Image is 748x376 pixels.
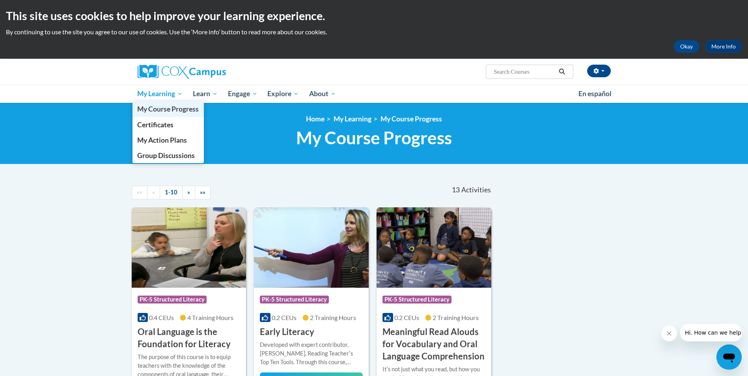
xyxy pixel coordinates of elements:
span: My Course Progress [137,105,199,113]
a: Explore [262,85,304,103]
span: PK-5 Structured Literacy [138,296,207,303]
iframe: Close message [661,326,677,341]
button: Okay [674,40,699,53]
a: My Action Plans [132,132,204,148]
span: My Action Plans [137,136,187,144]
span: My Learning [137,89,183,99]
a: Cox Campus [138,65,287,79]
a: Home [306,115,325,123]
a: End [195,186,211,199]
a: Engage [223,85,263,103]
div: Main menu [126,85,623,103]
a: Learn [188,85,223,103]
span: En español [578,89,612,98]
a: More Info [705,40,742,53]
span: Engage [228,89,257,99]
h3: Early Literacy [260,326,314,338]
span: »» [200,189,205,195]
span: Explore [267,89,299,99]
span: «« [137,189,142,195]
img: Course Logo [377,207,491,288]
h3: Oral Language is the Foundation for Literacy [138,326,241,350]
span: 4 Training Hours [187,314,233,321]
a: En español [573,86,617,102]
span: Learn [193,89,218,99]
h2: This site uses cookies to help improve your learning experience. [6,8,742,24]
a: Group Discussions [132,148,204,163]
a: Begining [132,186,147,199]
a: My Learning [334,115,371,123]
span: Group Discussions [137,151,195,160]
span: « [152,189,155,195]
input: Search Courses [493,67,556,76]
img: Course Logo [254,207,369,288]
span: Activities [461,186,491,194]
a: 1-10 [160,186,183,199]
a: My Learning [132,85,188,103]
span: PK-5 Structured Literacy [260,296,329,303]
span: » [187,189,190,195]
span: 2 Training Hours [433,314,479,321]
a: About [304,85,341,103]
span: My Course Progress [296,127,452,148]
a: Previous [147,186,160,199]
img: Course Logo [132,207,246,288]
p: By continuing to use the site you agree to our use of cookies. Use the ‘More info’ button to read... [6,28,742,36]
a: My Course Progress [381,115,442,123]
a: Certificates [132,117,204,132]
span: 13 [452,186,460,194]
iframe: Button to launch messaging window [716,344,742,370]
span: Certificates [137,121,173,129]
span: 0.2 CEUs [272,314,297,321]
span: About [309,89,336,99]
iframe: Message from company [680,324,742,341]
span: 0.4 CEUs [149,314,174,321]
div: Developed with expert contributor, [PERSON_NAME], Reading Teacherʹs Top Ten Tools. Through this c... [260,341,363,367]
span: Hi. How can we help? [5,6,64,12]
button: Search [556,67,568,76]
button: Account Settings [587,65,611,77]
h3: Meaningful Read Alouds for Vocabulary and Oral Language Comprehension [382,326,485,362]
span: PK-5 Structured Literacy [382,296,451,303]
img: Cox Campus [138,65,226,79]
span: 0.2 CEUs [394,314,419,321]
a: My Course Progress [132,101,204,117]
a: Next [182,186,195,199]
span: 2 Training Hours [310,314,356,321]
